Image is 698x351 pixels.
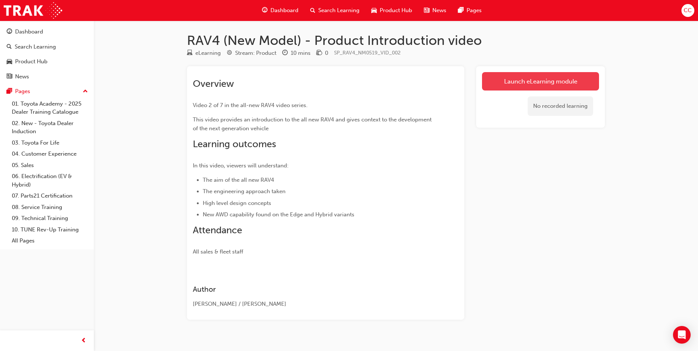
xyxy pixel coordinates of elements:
span: learningResourceType_ELEARNING-icon [187,50,192,57]
span: Attendance [193,224,242,236]
a: 08. Service Training [9,202,91,213]
span: High level design concepts [203,200,271,206]
a: Dashboard [3,25,91,39]
div: Type [187,49,221,58]
span: CC [684,6,692,15]
div: 0 [325,49,328,57]
span: car-icon [371,6,377,15]
span: Learning resource code [334,50,401,56]
span: All sales & fleet staff [193,248,243,255]
div: [PERSON_NAME] / [PERSON_NAME] [193,300,432,308]
a: pages-iconPages [452,3,488,18]
a: 07. Parts21 Certification [9,190,91,202]
span: search-icon [310,6,315,15]
span: pages-icon [458,6,464,15]
span: The aim of the all new RAV4 [203,177,274,183]
div: Duration [282,49,311,58]
span: up-icon [83,87,88,96]
a: All Pages [9,235,91,247]
a: car-iconProduct Hub [365,3,418,18]
a: Launch eLearning module [482,72,599,91]
a: 01. Toyota Academy - 2025 Dealer Training Catalogue [9,98,91,118]
span: Overview [193,78,234,89]
span: clock-icon [282,50,288,57]
div: Product Hub [15,57,47,66]
button: CC [681,4,694,17]
a: News [3,70,91,84]
div: Price [316,49,328,58]
span: News [432,6,446,15]
a: Product Hub [3,55,91,68]
span: guage-icon [7,29,12,35]
a: search-iconSearch Learning [304,3,365,18]
span: news-icon [7,74,12,80]
div: Search Learning [15,43,56,51]
div: Pages [15,87,30,96]
span: New AWD capability found on the Edge and Hybrid variants [203,211,354,218]
h3: Author [193,285,432,294]
span: prev-icon [81,336,86,345]
div: Stream [227,49,276,58]
span: search-icon [7,44,12,50]
div: Open Intercom Messenger [673,326,691,344]
span: money-icon [316,50,322,57]
div: No recorded learning [528,96,593,116]
span: guage-icon [262,6,267,15]
a: guage-iconDashboard [256,3,304,18]
a: 09. Technical Training [9,213,91,224]
div: News [15,72,29,81]
span: This video provides an introduction to the all new RAV4 and gives context to the development of t... [193,116,433,132]
span: The engineering approach taken [203,188,286,195]
button: Pages [3,85,91,98]
a: 02. New - Toyota Dealer Induction [9,118,91,137]
span: Search Learning [318,6,359,15]
span: Product Hub [380,6,412,15]
div: Dashboard [15,28,43,36]
div: Stream: Product [235,49,276,57]
span: Learning outcomes [193,138,276,150]
a: 04. Customer Experience [9,148,91,160]
div: eLearning [195,49,221,57]
a: 06. Electrification (EV & Hybrid) [9,171,91,190]
a: news-iconNews [418,3,452,18]
a: Search Learning [3,40,91,54]
span: pages-icon [7,88,12,95]
span: Pages [467,6,482,15]
img: Trak [4,2,62,19]
div: 10 mins [291,49,311,57]
h1: RAV4 (New Model) - Product Introduction video [187,32,605,49]
span: Dashboard [270,6,298,15]
span: target-icon [227,50,232,57]
span: news-icon [424,6,429,15]
a: 10. TUNE Rev-Up Training [9,224,91,235]
span: car-icon [7,58,12,65]
span: In this video, viewers will understand: [193,162,288,169]
button: DashboardSearch LearningProduct HubNews [3,24,91,85]
a: 03. Toyota For Life [9,137,91,149]
a: 05. Sales [9,160,91,171]
span: Video 2 of 7 in the all-new RAV4 video series. [193,102,308,109]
